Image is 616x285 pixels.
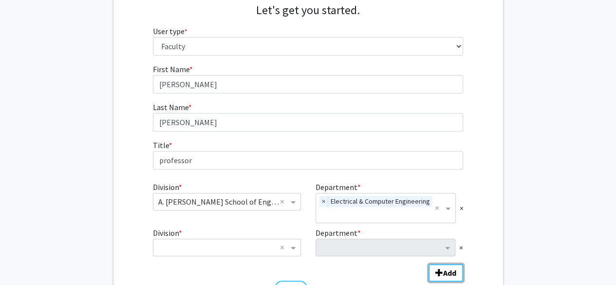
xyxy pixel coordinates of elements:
[153,140,169,150] span: Title
[280,196,288,208] span: Clear all
[146,181,308,224] div: Division
[308,227,470,256] div: Department
[435,202,443,214] span: Clear all
[280,242,288,253] span: Clear all
[460,202,464,214] span: ×
[308,181,470,224] div: Department
[153,3,463,18] h4: Let's get you started.
[153,64,189,74] span: First Name
[459,242,463,253] span: ×
[319,196,328,208] span: ×
[328,196,432,208] span: Electrical & Computer Engineering
[153,102,188,112] span: Last Name
[7,241,41,278] iframe: Chat
[153,25,187,37] label: User type
[153,193,300,210] ng-select: Division
[316,239,455,256] ng-select: Department
[146,227,308,256] div: Division
[443,268,456,278] b: Add
[429,264,463,282] button: Add Division/Department
[153,239,300,256] ng-select: Division
[316,193,456,224] ng-select: Department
